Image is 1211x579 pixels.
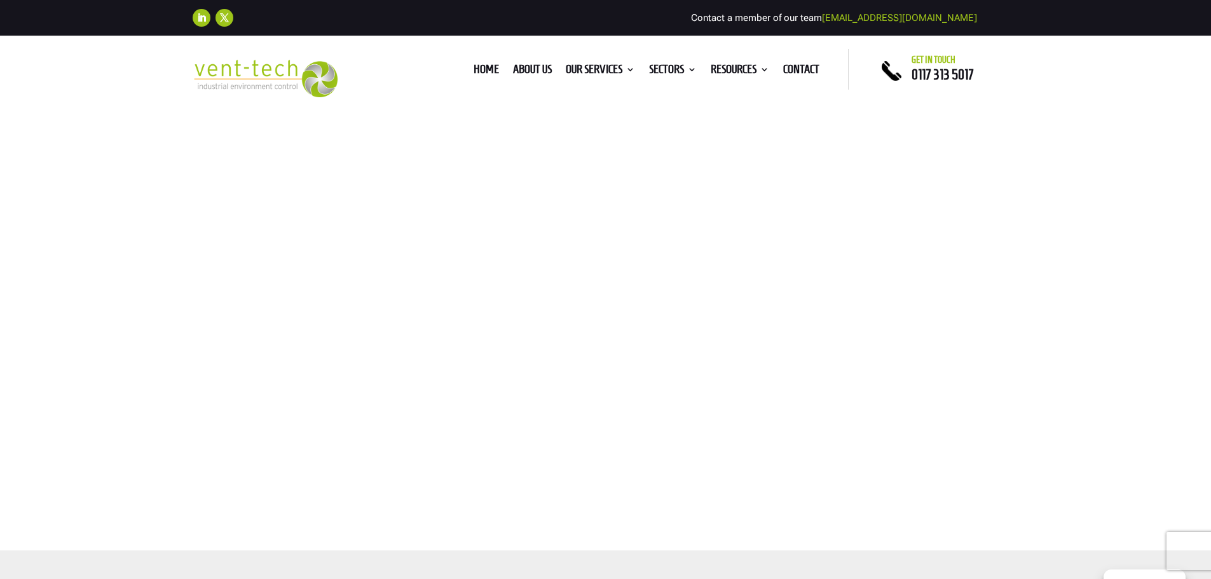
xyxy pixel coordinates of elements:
[474,65,499,79] a: Home
[216,9,233,27] a: Follow on X
[912,67,974,82] a: 0117 313 5017
[513,65,552,79] a: About us
[193,9,210,27] a: Follow on LinkedIn
[649,65,697,79] a: Sectors
[783,65,819,79] a: Contact
[711,65,769,79] a: Resources
[566,65,635,79] a: Our Services
[193,60,338,97] img: 2023-09-27T08_35_16.549ZVENT-TECH---Clear-background
[822,12,977,24] a: [EMAIL_ADDRESS][DOMAIN_NAME]
[691,12,977,24] span: Contact a member of our team
[912,55,955,65] span: Get in touch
